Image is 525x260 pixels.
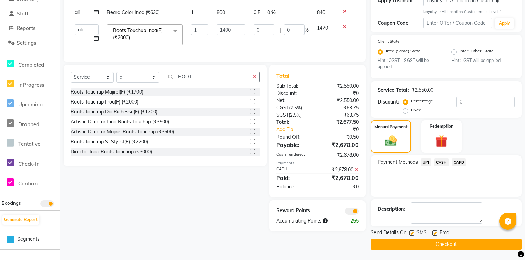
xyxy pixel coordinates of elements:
[17,25,35,31] span: Reports
[378,20,423,27] div: Coupon Code
[386,48,420,56] label: Intra (Same) State
[423,9,442,14] strong: Loyalty →
[2,39,59,47] a: Settings
[17,236,40,243] span: Segments
[317,183,364,191] div: ₹0
[317,111,364,119] div: ₹63.75
[378,98,399,106] div: Discount:
[411,107,421,113] label: Fixed
[75,9,80,15] span: ali
[317,141,364,149] div: ₹2,678.00
[421,158,431,166] span: UPI
[452,158,466,166] span: CARD
[271,126,325,133] a: Add Tip
[2,24,59,32] a: Reports
[276,160,359,166] div: Payments
[271,141,318,149] div: Payable:
[325,126,364,133] div: ₹0
[317,166,364,173] div: ₹2,678.00
[271,83,318,90] div: Sub Total:
[378,38,400,44] label: Client State
[451,57,515,64] small: Hint : IGST will be applied
[378,87,409,94] div: Service Total:
[305,26,309,34] span: %
[271,166,318,173] div: CASH
[371,239,522,250] button: Checkout
[271,152,318,159] div: Cash Tendered:
[130,34,133,41] a: x
[18,180,38,187] span: Confirm
[276,112,289,118] span: SGST
[271,111,318,119] div: ( )
[271,104,318,111] div: ( )
[254,9,260,16] span: 0 F
[317,133,364,141] div: ₹0.50
[317,90,364,97] div: ₹0
[317,119,364,126] div: ₹2,677.50
[18,101,43,108] span: Upcoming
[412,87,433,94] div: ₹2,550.00
[460,48,494,56] label: Inter (Other) State
[276,105,289,111] span: CGST
[423,18,492,28] input: Enter Offer / Coupon Code
[432,133,452,149] img: _gift.svg
[71,118,169,126] div: Artistic Director Inoa Roots Touchup (₹3500)
[17,10,28,17] span: Staff
[71,108,157,116] div: Roots Touchup Dia Richesse(F) (₹1700)
[317,9,325,15] span: 840
[271,217,341,225] div: Accumulating Points
[411,98,433,104] label: Percentage
[107,9,160,15] span: Beard Color Inoa (₹630)
[113,27,163,41] span: Roots Touchup Inoa(F) (₹2000)
[416,229,427,238] span: SMS
[271,174,318,182] div: Paid:
[317,83,364,90] div: ₹2,550.00
[317,25,328,31] span: 1470
[271,97,318,104] div: Net:
[271,90,318,97] div: Discount:
[374,124,408,130] label: Manual Payment
[18,82,44,88] span: InProgress
[341,217,364,225] div: 255
[317,104,364,111] div: ₹63.75
[18,141,40,147] span: Tentative
[271,207,318,215] div: Reward Points
[317,174,364,182] div: ₹2,678.00
[18,161,40,167] span: Check-In
[271,183,318,191] div: Balance :
[17,40,36,46] span: Settings
[191,9,194,15] span: 1
[71,128,174,136] div: Artistic Director Majirel Roots Touchup (₹3500)
[381,134,400,148] img: _cash.svg
[267,9,276,16] span: 0 %
[18,121,39,128] span: Dropped
[378,57,441,70] small: Hint : CGST + SGST will be applied
[71,98,138,106] div: Roots Touchup Inoa(F) (₹2000)
[2,200,21,206] span: Bookings
[71,138,148,145] div: Roots Touchup Sr.Stylist(F) (₹2200)
[495,18,514,29] button: Apply
[371,229,406,238] span: Send Details On
[378,159,418,166] span: Payment Methods
[440,229,451,238] span: Email
[274,26,277,34] span: F
[290,112,300,118] span: 2.5%
[317,97,364,104] div: ₹2,550.00
[165,72,250,82] input: Search or Scan
[71,148,152,155] div: Director Inoa Roots Touchup (₹3000)
[18,62,44,68] span: Completed
[423,9,515,15] div: All Location Customers → Level 1
[263,9,265,16] span: |
[2,10,59,18] a: Staff
[434,158,449,166] span: CASH
[290,105,301,110] span: 2.5%
[217,9,225,15] span: 800
[271,133,318,141] div: Round Off:
[280,26,281,34] span: |
[2,215,39,225] button: Generate Report
[271,119,318,126] div: Total:
[317,152,364,159] div: ₹2,678.00
[430,123,453,129] label: Redemption
[378,206,405,213] div: Description:
[276,72,292,79] span: Total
